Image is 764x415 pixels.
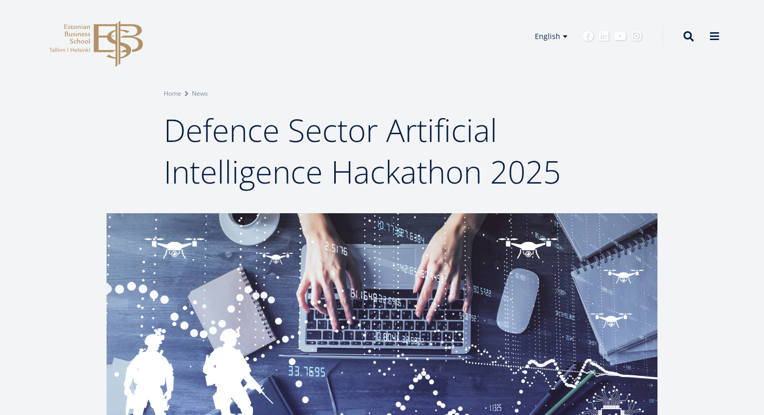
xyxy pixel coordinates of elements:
[164,88,181,99] a: Home
[614,31,626,42] a: Youtube
[164,109,561,193] span: Defence Sector Artificial Intelligence Hackathon 2025
[631,31,642,42] a: Instagram
[599,31,609,42] a: Linkedin
[192,88,208,99] a: News
[583,31,594,42] a: Facebook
